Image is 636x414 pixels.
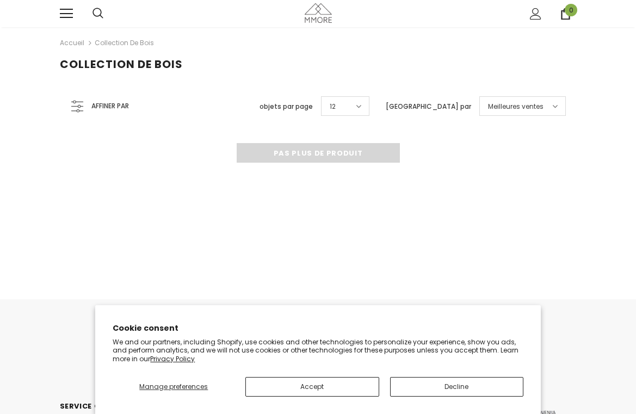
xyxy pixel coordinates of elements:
[91,100,129,112] span: Affiner par
[390,377,523,397] button: Decline
[260,101,313,112] label: objets par page
[386,101,471,112] label: [GEOGRAPHIC_DATA] par
[60,36,84,50] a: Accueil
[60,57,183,72] span: Collection de bois
[305,3,332,22] img: Cas MMORE
[560,8,571,20] a: 0
[113,338,523,363] p: We and our partners, including Shopify, use cookies and other technologies to personalize your ex...
[488,101,544,112] span: Meilleures ventes
[565,4,577,16] span: 0
[113,377,234,397] button: Manage preferences
[60,401,122,411] span: Service Client
[139,382,208,391] span: Manage preferences
[113,323,523,334] h2: Cookie consent
[95,38,154,47] a: Collection de bois
[330,101,336,112] span: 12
[150,354,195,363] a: Privacy Policy
[245,377,379,397] button: Accept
